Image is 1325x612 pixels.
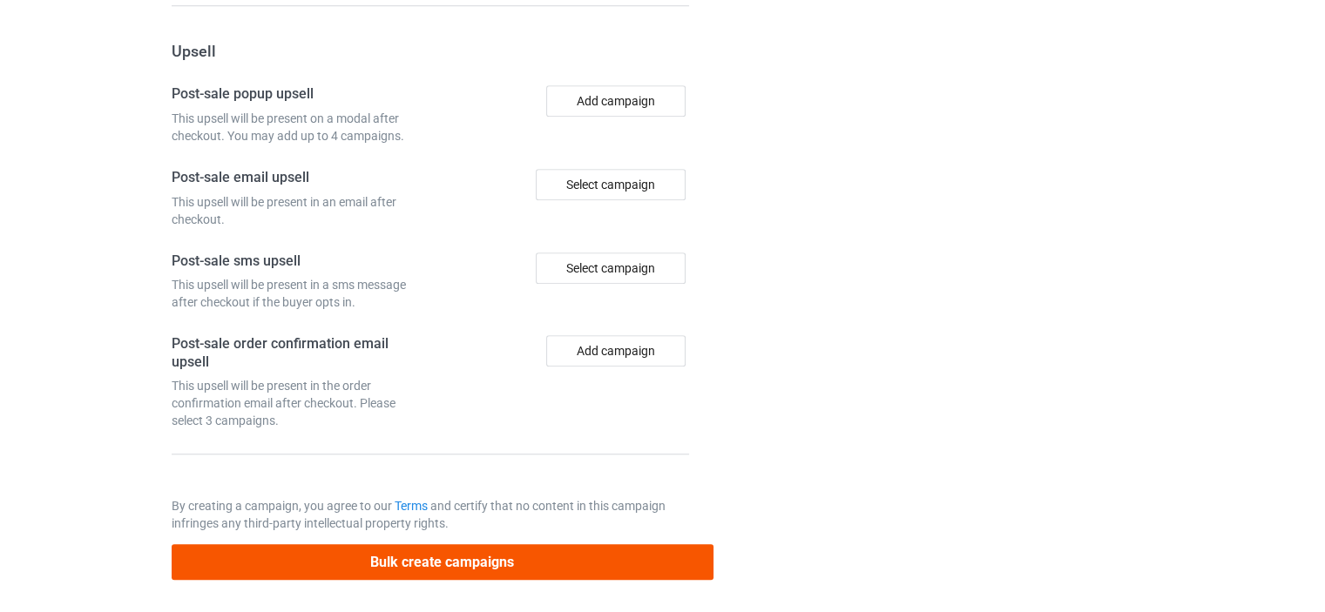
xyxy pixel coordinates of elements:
div: Select campaign [536,252,686,284]
button: Add campaign [546,335,686,367]
h4: Post-sale sms upsell [172,252,424,271]
h4: Post-sale email upsell [172,169,424,187]
div: Select campaign [536,169,686,200]
a: Terms [395,499,428,513]
button: Bulk create campaigns [172,544,713,580]
div: This upsell will be present in an email after checkout. [172,193,424,228]
h4: Post-sale order confirmation email upsell [172,335,424,371]
p: By creating a campaign, you agree to our and certify that no content in this campaign infringes a... [172,497,689,532]
div: This upsell will be present in the order confirmation email after checkout. Please select 3 campa... [172,377,424,429]
button: Add campaign [546,85,686,117]
div: This upsell will be present on a modal after checkout. You may add up to 4 campaigns. [172,110,424,145]
div: This upsell will be present in a sms message after checkout if the buyer opts in. [172,276,424,311]
h4: Post-sale popup upsell [172,85,424,104]
h3: Upsell [172,41,689,61]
